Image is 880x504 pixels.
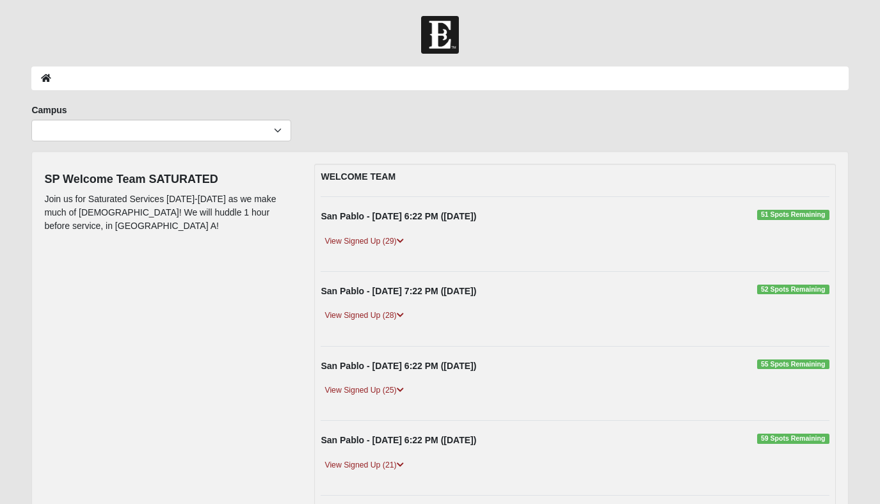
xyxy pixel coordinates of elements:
[321,384,407,397] a: View Signed Up (25)
[31,104,67,116] label: Campus
[321,435,476,445] strong: San Pablo - [DATE] 6:22 PM ([DATE])
[321,171,396,182] strong: WELCOME TEAM
[757,285,829,295] span: 52 Spots Remaining
[321,361,476,371] strong: San Pablo - [DATE] 6:22 PM ([DATE])
[757,359,829,370] span: 55 Spots Remaining
[321,211,476,221] strong: San Pablo - [DATE] 6:22 PM ([DATE])
[321,309,407,322] a: View Signed Up (28)
[757,210,829,220] span: 51 Spots Remaining
[44,193,295,233] p: Join us for Saturated Services [DATE]-[DATE] as we make much of [DEMOGRAPHIC_DATA]! We will huddl...
[321,286,476,296] strong: San Pablo - [DATE] 7:22 PM ([DATE])
[321,235,407,248] a: View Signed Up (29)
[321,459,407,472] a: View Signed Up (21)
[421,16,459,54] img: Church of Eleven22 Logo
[44,173,295,187] h4: SP Welcome Team SATURATED
[757,434,829,444] span: 59 Spots Remaining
